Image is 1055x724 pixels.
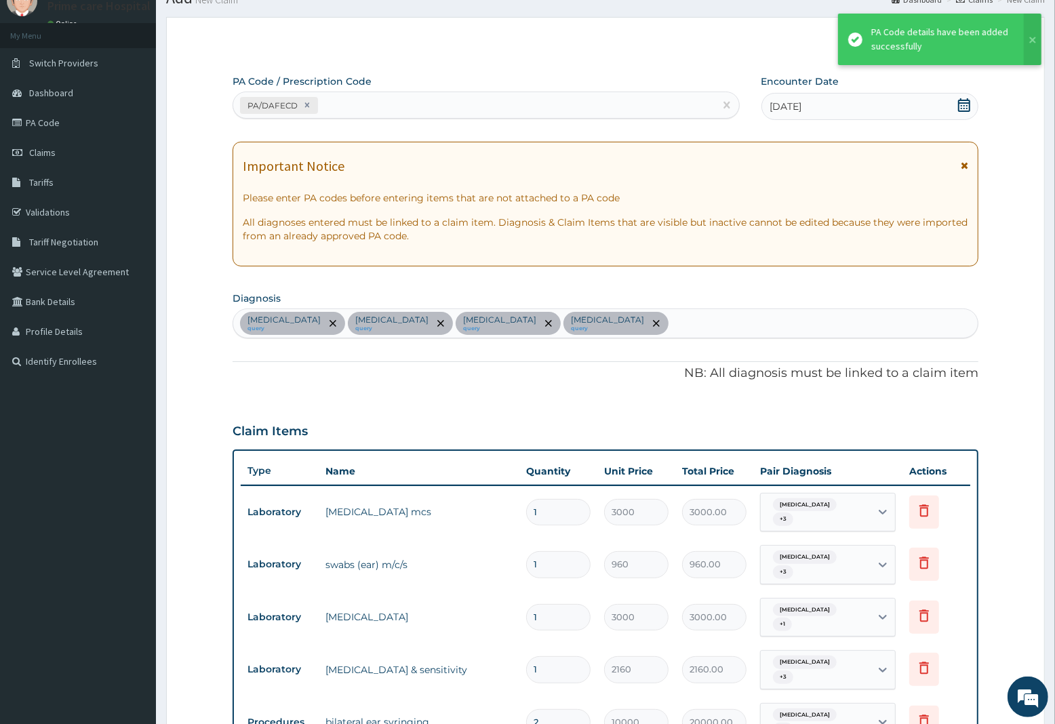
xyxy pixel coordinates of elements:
label: PA Code / Prescription Code [233,75,372,88]
th: Actions [902,458,970,485]
td: Laboratory [241,605,319,630]
td: Laboratory [241,500,319,525]
span: [MEDICAL_DATA] [773,550,837,564]
small: query [571,325,644,332]
span: We're online! [79,171,187,308]
p: [MEDICAL_DATA] [355,315,429,325]
p: Step 2 of 2 [233,38,978,53]
textarea: Type your message and hit 'Enter' [7,370,258,418]
label: Encounter Date [761,75,839,88]
h1: Important Notice [243,159,344,174]
td: [MEDICAL_DATA] mcs [319,498,519,525]
td: Laboratory [241,552,319,577]
img: d_794563401_company_1708531726252_794563401 [25,68,55,102]
span: Tariff Negotiation [29,236,98,248]
small: query [355,325,429,332]
p: [MEDICAL_DATA] [247,315,321,325]
th: Total Price [675,458,753,485]
small: query [463,325,536,332]
span: + 3 [773,565,793,579]
small: query [247,325,321,332]
td: [MEDICAL_DATA] & sensitivity [319,656,519,683]
span: [MEDICAL_DATA] [773,708,837,722]
td: swabs (ear) m/c/s [319,551,519,578]
a: Online [47,19,80,28]
th: Type [241,458,319,483]
span: [MEDICAL_DATA] [773,603,837,617]
span: remove selection option [327,317,339,329]
span: Switch Providers [29,57,98,69]
th: Unit Price [597,458,675,485]
div: PA/DAFECD [243,98,300,113]
span: + 1 [773,618,792,631]
p: Please enter PA codes before entering items that are not attached to a PA code [243,191,968,205]
span: + 3 [773,512,793,526]
label: Diagnosis [233,291,281,305]
div: Chat with us now [71,76,228,94]
th: Pair Diagnosis [753,458,902,485]
span: Claims [29,146,56,159]
p: [MEDICAL_DATA] [463,315,536,325]
span: [MEDICAL_DATA] [773,498,837,512]
h3: Claim Items [233,424,308,439]
th: Name [319,458,519,485]
span: [DATE] [770,100,802,113]
div: PA Code details have been added successfully [871,25,1011,54]
span: Dashboard [29,87,73,99]
p: All diagnoses entered must be linked to a claim item. Diagnosis & Claim Items that are visible bu... [243,216,968,243]
p: [MEDICAL_DATA] [571,315,644,325]
p: NB: All diagnosis must be linked to a claim item [233,365,978,382]
span: Tariffs [29,176,54,188]
span: remove selection option [650,317,662,329]
span: + 3 [773,670,793,684]
div: Minimize live chat window [222,7,255,39]
span: [MEDICAL_DATA] [773,656,837,669]
th: Quantity [519,458,597,485]
span: remove selection option [542,317,555,329]
td: [MEDICAL_DATA] [319,603,519,630]
td: Laboratory [241,657,319,682]
span: remove selection option [435,317,447,329]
